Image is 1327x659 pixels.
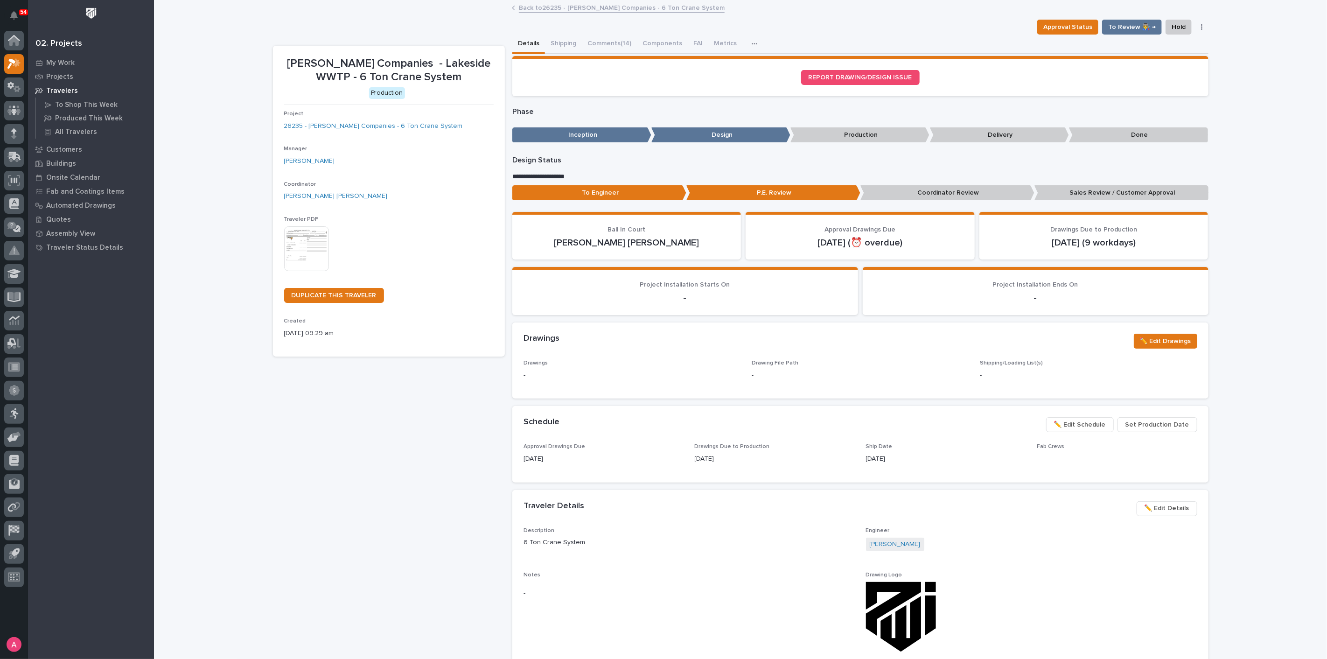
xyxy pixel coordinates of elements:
p: All Travelers [55,128,97,136]
span: ✏️ Edit Details [1145,503,1189,514]
span: Approval Status [1043,21,1092,33]
p: [DATE] [866,454,1026,464]
p: Projects [46,73,73,81]
span: Manager [284,146,307,152]
p: - [524,589,855,598]
button: Components [637,35,688,54]
button: ✏️ Edit Schedule [1046,417,1114,432]
span: REPORT DRAWING/DESIGN ISSUE [809,74,912,81]
a: [PERSON_NAME] [870,540,921,549]
p: [PERSON_NAME] Companies - Lakeside WWTP - 6 Ton Crane System [284,57,494,84]
p: P.E. Review [686,185,860,201]
button: Comments (14) [582,35,637,54]
p: Design Status [512,156,1208,165]
p: - [1037,454,1197,464]
span: Traveler PDF [284,217,319,222]
p: Assembly View [46,230,95,238]
a: DUPLICATE THIS TRAVELER [284,288,384,303]
p: Sales Review / Customer Approval [1034,185,1208,201]
p: Coordinator Review [860,185,1034,201]
p: [DATE] (9 workdays) [991,237,1197,248]
p: - [980,371,1197,380]
div: 02. Projects [35,39,82,49]
p: Design [651,127,790,143]
span: Drawing File Path [752,360,798,366]
div: Notifications54 [12,11,24,26]
p: Traveler Status Details [46,244,123,252]
span: Approval Drawings Due [524,444,585,449]
a: My Work [28,56,154,70]
p: 6 Ton Crane System [524,538,855,547]
p: Fab and Coatings Items [46,188,125,196]
span: Project [284,111,304,117]
a: Buildings [28,156,154,170]
p: [DATE] [524,454,684,464]
p: To Shop This Week [55,101,118,109]
p: 54 [21,9,27,15]
p: Customers [46,146,82,154]
span: Drawing Logo [866,572,902,578]
button: Details [512,35,545,54]
button: Approval Status [1037,20,1098,35]
p: My Work [46,59,75,67]
p: [PERSON_NAME] [PERSON_NAME] [524,237,730,248]
p: Travelers [46,87,78,95]
p: - [874,293,1197,304]
a: Quotes [28,212,154,226]
a: Customers [28,142,154,156]
a: To Shop This Week [36,98,154,111]
button: users-avatar [4,635,24,654]
a: Produced This Week [36,112,154,125]
div: Production [369,87,405,99]
span: Ball In Court [608,226,646,233]
span: Created [284,318,306,324]
span: Drawings [524,360,548,366]
p: Quotes [46,216,71,224]
p: [DATE] (⏰ overdue) [757,237,964,248]
p: Delivery [930,127,1069,143]
span: Ship Date [866,444,893,449]
a: Projects [28,70,154,84]
button: Hold [1166,20,1192,35]
span: ✏️ Edit Schedule [1054,419,1106,430]
a: Assembly View [28,226,154,240]
a: Back to26235 - [PERSON_NAME] Companies - 6 Ton Crane System [519,2,725,13]
a: Traveler Status Details [28,240,154,254]
a: All Travelers [36,125,154,138]
span: ✏️ Edit Drawings [1140,336,1191,347]
p: Buildings [46,160,76,168]
span: Project Installation Starts On [640,281,730,288]
span: DUPLICATE THIS TRAVELER [292,292,377,299]
button: Metrics [708,35,742,54]
button: Shipping [545,35,582,54]
p: Production [790,127,929,143]
p: [DATE] [695,454,855,464]
a: Fab and Coatings Items [28,184,154,198]
p: - [524,371,740,380]
span: Project Installation Ends On [993,281,1078,288]
p: To Engineer [512,185,686,201]
p: Inception [512,127,651,143]
a: REPORT DRAWING/DESIGN ISSUE [801,70,920,85]
span: Fab Crews [1037,444,1065,449]
a: 26235 - [PERSON_NAME] Companies - 6 Ton Crane System [284,121,463,131]
span: Set Production Date [1125,419,1189,430]
a: Travelers [28,84,154,98]
h2: Schedule [524,417,559,428]
button: ✏️ Edit Details [1137,501,1197,516]
p: - [524,293,847,304]
p: [DATE] 09:29 am [284,329,494,338]
p: Automated Drawings [46,202,116,210]
a: [PERSON_NAME] [284,156,335,166]
span: Drawings Due to Production [695,444,770,449]
button: Notifications [4,6,24,25]
h2: Drawings [524,334,559,344]
button: FAI [688,35,708,54]
span: Engineer [866,528,890,533]
span: Description [524,528,554,533]
span: Shipping/Loading List(s) [980,360,1043,366]
span: Notes [524,572,540,578]
p: - [752,371,754,380]
span: Approval Drawings Due [825,226,896,233]
a: [PERSON_NAME] [PERSON_NAME] [284,191,388,201]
